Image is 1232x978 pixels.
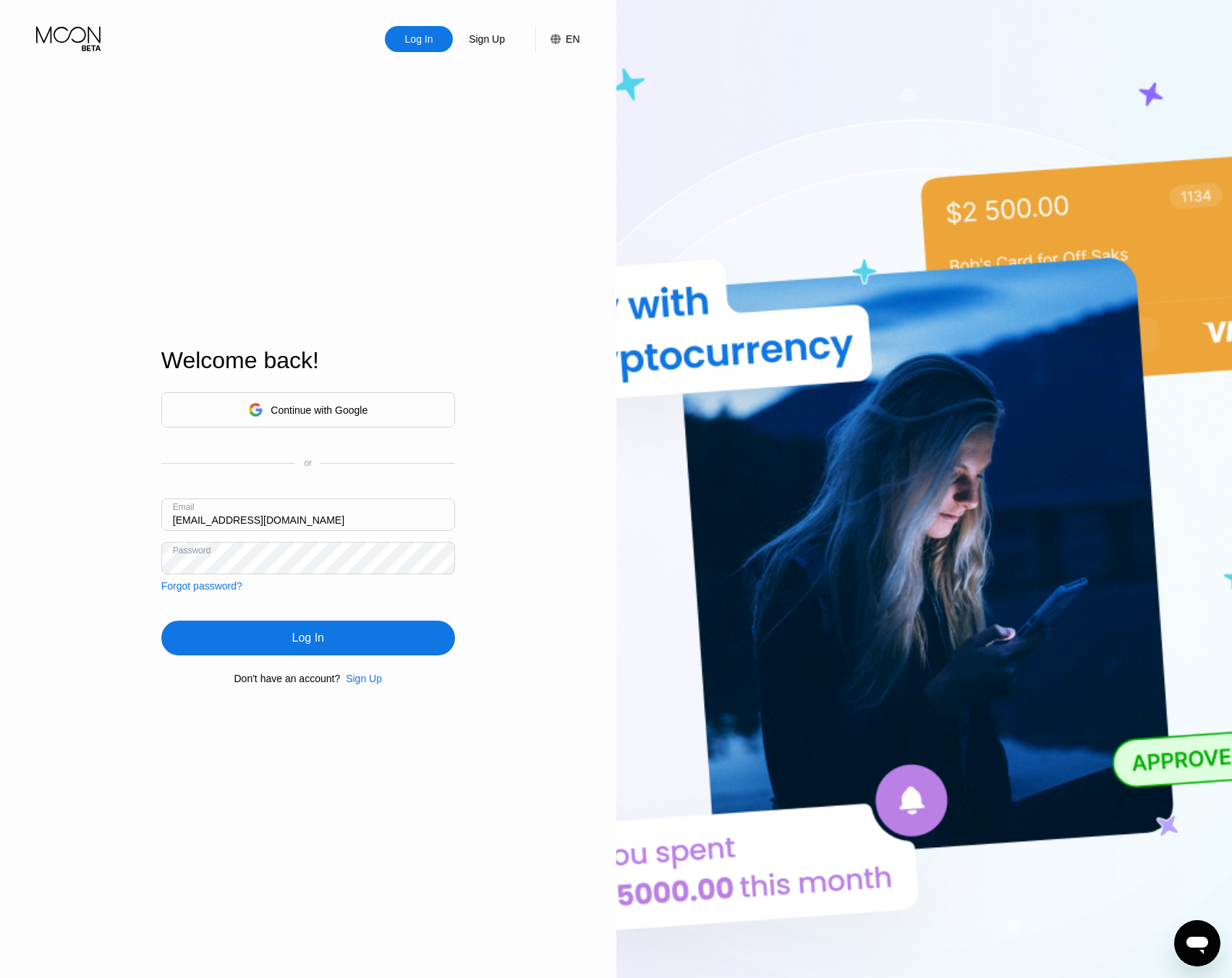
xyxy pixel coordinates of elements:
div: Don't have an account? [234,673,341,684]
div: or [304,458,312,468]
div: EN [535,26,579,52]
div: Log In [161,621,455,655]
div: Forgot password? [161,580,242,592]
div: EN [566,33,579,45]
div: Log In [385,26,453,52]
div: Continue with Google [271,404,368,416]
div: Log In [404,32,435,46]
div: Sign Up [340,673,382,684]
div: Log In [292,631,324,645]
div: Welcome back! [161,347,455,374]
div: Sign Up [346,673,382,684]
div: Password [173,545,211,556]
div: Email [173,502,195,512]
div: Continue with Google [161,392,455,428]
iframe: Button to launch messaging window [1174,920,1220,966]
div: Sign Up [453,26,521,52]
div: Sign Up [467,32,506,46]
